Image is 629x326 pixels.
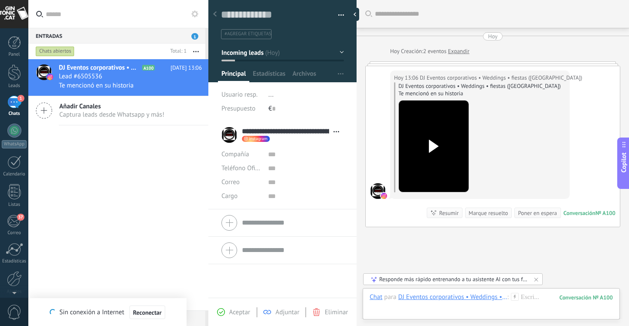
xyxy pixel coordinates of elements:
[59,81,133,90] span: Te mencionó en su historia
[518,209,557,217] div: Poner en espera
[129,306,165,319] button: Reconectar
[221,91,258,99] span: Usuario resp.
[221,70,246,82] span: Principal
[350,8,359,21] div: Ocultar
[221,148,262,161] div: Compañía
[619,152,628,172] span: Copilot
[221,178,240,186] span: Correo
[370,183,386,199] span: DJ Eventos corporativos • Weddings • fiestas (Barcelona)
[170,64,202,72] span: [DATE] 13:06
[167,47,187,56] div: Total: 1
[469,209,508,217] div: Marque resuelto
[439,209,459,217] div: Resumir
[390,47,401,56] div: Hoy
[221,164,267,172] span: Teléfono Oficina
[17,214,24,221] span: 37
[221,161,262,175] button: Teléfono Oficina
[423,47,446,56] span: 2 eventos
[221,88,262,102] div: Usuario resp.
[28,59,208,96] a: avatariconDJ Eventos corporativos • Weddings • fiestas ([GEOGRAPHIC_DATA])A100[DATE] 13:06Lead #6...
[2,140,27,148] div: WhatsApp
[229,308,250,316] span: Aceptar
[50,305,165,319] div: Sin conexión a Internet
[221,104,255,113] span: Presupuesto
[275,308,299,316] span: Adjuntar
[47,74,53,80] img: icon
[325,308,348,316] span: Eliminar
[2,52,27,57] div: Panel
[269,102,344,116] div: €
[221,175,240,189] button: Correo
[221,102,262,116] div: Presupuesto
[2,230,27,236] div: Correo
[2,83,27,89] div: Leads
[595,209,615,217] div: № A100
[17,95,24,102] span: 1
[420,74,582,82] span: DJ Eventos corporativos • Weddings • fiestas (Barcelona)
[59,64,140,72] span: DJ Eventos corporativos • Weddings • fiestas ([GEOGRAPHIC_DATA])
[269,91,274,99] span: ...
[224,31,271,37] span: #agregar etiquetas
[2,171,27,177] div: Calendario
[133,309,162,316] span: Reconectar
[390,47,469,56] div: Creación:
[488,32,498,40] div: Hoy
[384,293,396,302] span: para
[221,189,262,203] div: Cargo
[249,137,268,141] span: instagram
[394,74,420,82] div: Hoy 13:06
[381,193,387,199] img: instagram.svg
[221,193,238,199] span: Cargo
[36,46,75,57] div: Chats abiertos
[379,276,527,283] div: Responde más rápido entrenando a tu asistente AI con tus fuentes de datos
[59,72,102,81] span: Lead #6505536
[253,70,286,82] span: Estadísticas
[59,111,164,119] span: Captura leads desde Whatsapp y más!
[142,65,155,71] span: A100
[559,294,613,301] div: 100
[292,70,316,82] span: Archivos
[28,28,205,44] div: Entradas
[2,202,27,208] div: Listas
[2,259,27,264] div: Estadísticas
[507,293,508,302] span: :
[59,102,164,111] span: Añadir Canales
[2,111,27,117] div: Chats
[448,47,469,56] a: Expandir
[564,209,595,217] div: Conversación
[398,293,507,301] div: DJ Eventos corporativos • Weddings • fiestas (Barcelona)
[398,82,566,97] div: DJ Eventos corporativos • Weddings • fiestas ([GEOGRAPHIC_DATA]) Te mencionó en su historia
[191,33,198,40] span: 1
